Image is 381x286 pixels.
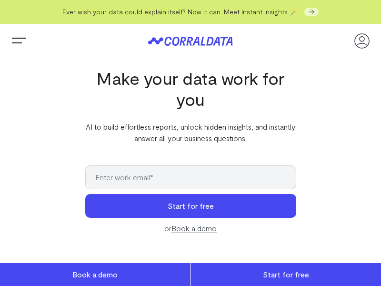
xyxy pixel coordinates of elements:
a: Book a demo [171,224,217,233]
button: Trigger Menu [10,31,29,51]
p: AI to build effortless reports, unlock hidden insights, and instantly answer all your business qu... [85,121,296,144]
span: Ever wish your data could explain itself? Now it can. Meet Instant Insights 🪄 [62,8,298,16]
div: or [85,223,296,234]
button: Start for free [85,194,296,218]
input: Enter work email* [85,165,296,189]
span: Book a demo [72,270,118,279]
h1: Make your data work for you [85,68,296,110]
span: Start for free [263,270,309,279]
